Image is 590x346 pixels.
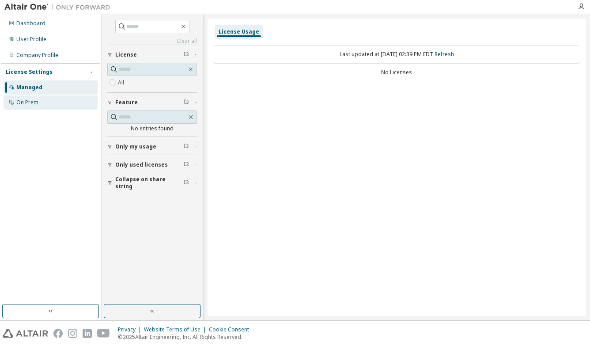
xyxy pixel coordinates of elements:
button: License [107,45,197,65]
div: Cookie Consent [209,326,254,333]
img: facebook.svg [53,329,63,338]
img: linkedin.svg [83,329,92,338]
button: Only used licenses [107,155,197,175]
button: Feature [107,93,197,112]
div: No entries found [107,125,197,132]
div: On Prem [16,99,38,106]
a: Clear all [107,38,197,45]
div: License Usage [219,28,259,35]
span: Feature [115,99,138,106]
span: Clear filter [184,99,189,106]
span: Clear filter [184,143,189,150]
div: Dashboard [16,20,45,27]
span: Collapse on share string [115,176,184,190]
img: Altair One [4,3,115,11]
p: © 2025 Altair Engineering, Inc. All Rights Reserved. [118,333,254,341]
span: Clear filter [184,179,189,186]
img: instagram.svg [68,329,77,338]
img: altair_logo.svg [3,329,48,338]
button: Collapse on share string [107,173,197,193]
div: Last updated at: [DATE] 02:39 PM EDT [213,45,580,64]
div: Managed [16,84,42,91]
span: Only used licenses [115,161,168,168]
button: Only my usage [107,137,197,156]
span: Clear filter [184,161,189,168]
div: No Licenses [213,69,580,76]
div: User Profile [16,36,46,43]
div: Privacy [118,326,144,333]
span: Clear filter [184,51,189,58]
span: License [115,51,137,58]
a: Refresh [435,50,454,58]
img: youtube.svg [97,329,110,338]
div: Website Terms of Use [144,326,209,333]
span: Only my usage [115,143,156,150]
div: License Settings [6,68,53,76]
div: Company Profile [16,52,58,59]
label: All [118,77,126,88]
